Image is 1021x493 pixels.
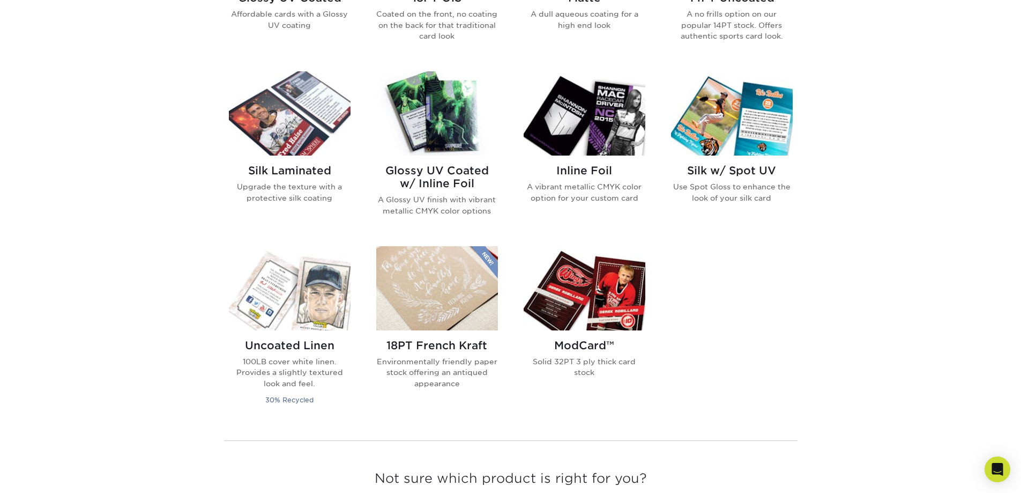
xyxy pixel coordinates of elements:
[265,396,314,404] small: 30% Recycled
[671,164,793,177] h2: Silk w/ Spot UV
[229,246,351,330] img: Uncoated Linen Trading Cards
[229,339,351,352] h2: Uncoated Linen
[376,246,498,330] img: 18PT French Kraft Trading Cards
[376,71,498,156] img: Glossy UV Coated w/ Inline Foil Trading Cards
[376,356,498,389] p: Environmentally friendly paper stock offering an antiqued appearance
[229,164,351,177] h2: Silk Laminated
[524,71,645,233] a: Inline Foil Trading Cards Inline Foil A vibrant metallic CMYK color option for your custom card
[524,181,645,203] p: A vibrant metallic CMYK color option for your custom card
[471,246,498,278] img: New Product
[376,339,498,352] h2: 18PT French Kraft
[524,356,645,378] p: Solid 32PT 3 ply thick card stock
[229,181,351,203] p: Upgrade the texture with a protective silk coating
[524,71,645,156] img: Inline Foil Trading Cards
[376,9,498,41] p: Coated on the front, no coating on the back for that traditional card look
[229,9,351,31] p: Affordable cards with a Glossy UV coating
[671,71,793,156] img: Silk w/ Spot UV Trading Cards
[376,71,498,233] a: Glossy UV Coated w/ Inline Foil Trading Cards Glossy UV Coated w/ Inline Foil A Glossy UV finish ...
[671,9,793,41] p: A no frills option on our popular 14PT stock. Offers authentic sports card look.
[376,164,498,190] h2: Glossy UV Coated w/ Inline Foil
[671,181,793,203] p: Use Spot Gloss to enhance the look of your silk card
[524,246,645,419] a: ModCard™ Trading Cards ModCard™ Solid 32PT 3 ply thick card stock
[524,9,645,31] p: A dull aqueous coating for a high end look
[524,339,645,352] h2: ModCard™
[229,356,351,389] p: 100LB cover white linen. Provides a slightly textured look and feel.
[376,246,498,419] a: 18PT French Kraft Trading Cards 18PT French Kraft Environmentally friendly paper stock offering a...
[671,71,793,233] a: Silk w/ Spot UV Trading Cards Silk w/ Spot UV Use Spot Gloss to enhance the look of your silk card
[985,457,1010,482] div: Open Intercom Messenger
[376,194,498,216] p: A Glossy UV finish with vibrant metallic CMYK color options
[524,246,645,330] img: ModCard™ Trading Cards
[229,71,351,233] a: Silk Laminated Trading Cards Silk Laminated Upgrade the texture with a protective silk coating
[229,246,351,419] a: Uncoated Linen Trading Cards Uncoated Linen 100LB cover white linen. Provides a slightly textured...
[229,71,351,156] img: Silk Laminated Trading Cards
[524,164,645,177] h2: Inline Foil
